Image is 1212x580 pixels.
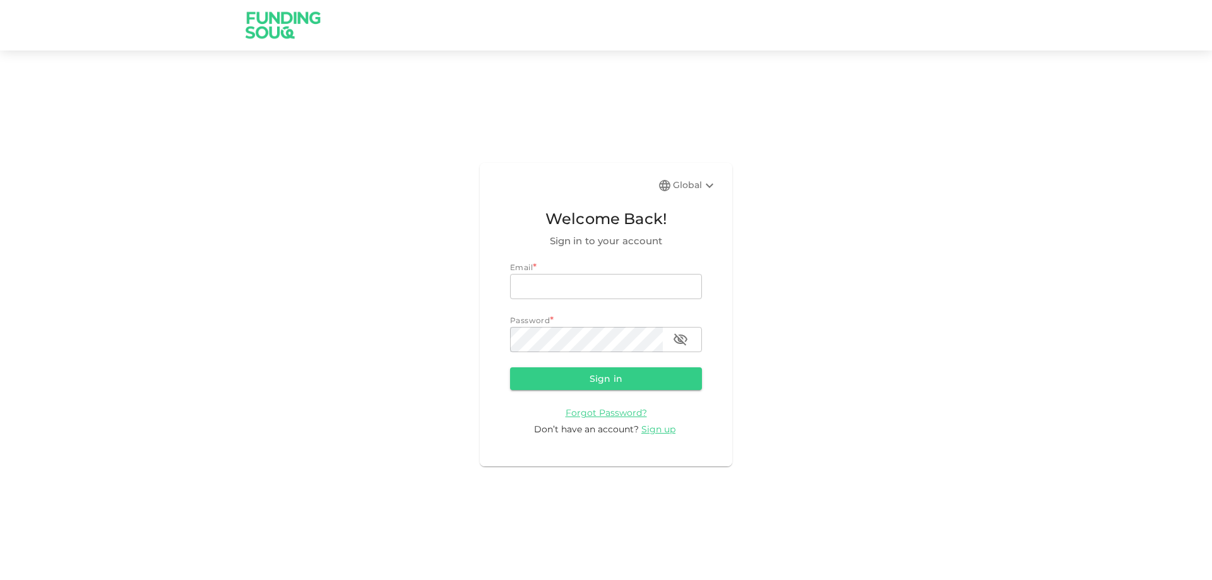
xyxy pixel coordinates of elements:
span: Sign up [641,423,675,435]
button: Sign in [510,367,702,390]
span: Password [510,316,550,325]
span: Sign in to your account [510,234,702,249]
input: email [510,274,702,299]
div: Global [673,178,717,193]
a: Forgot Password? [566,406,647,418]
span: Don’t have an account? [534,423,639,435]
span: Email [510,263,533,272]
span: Welcome Back! [510,207,702,231]
input: password [510,327,663,352]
